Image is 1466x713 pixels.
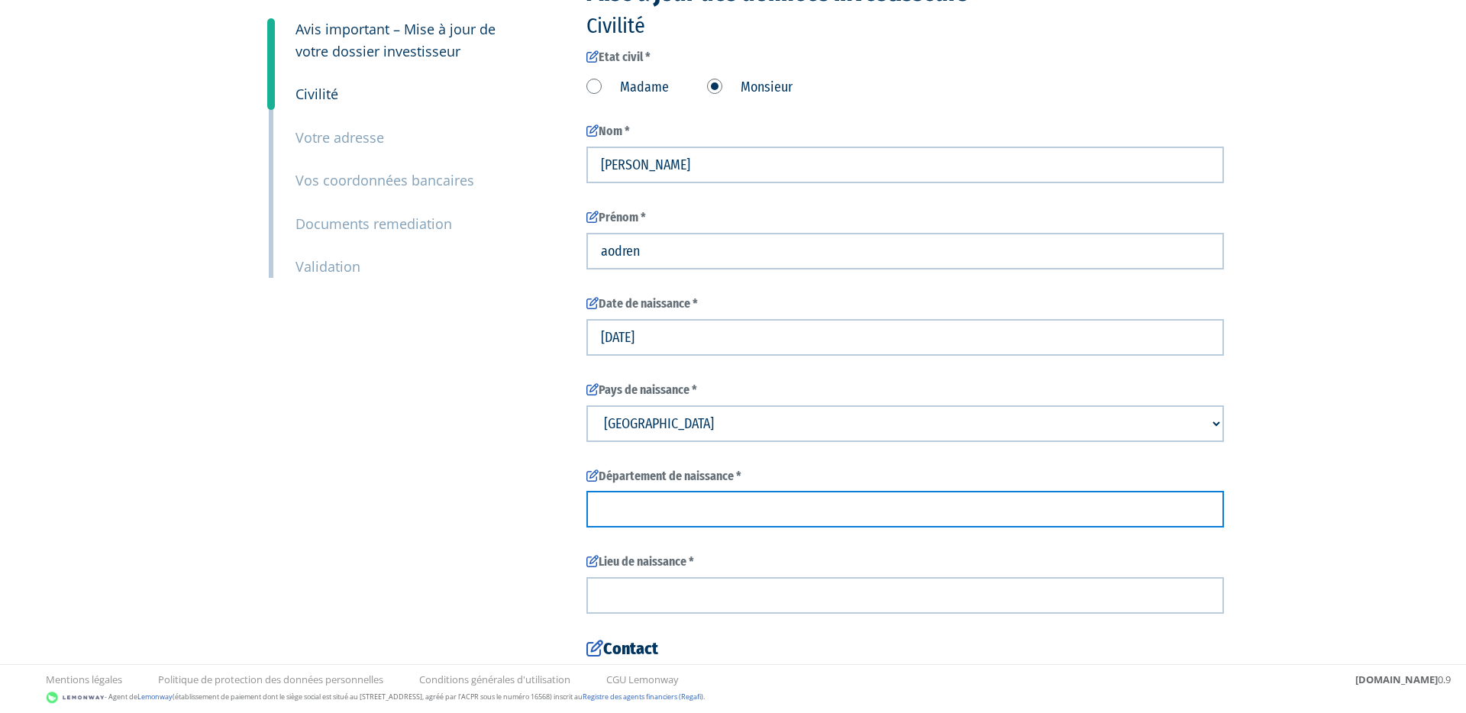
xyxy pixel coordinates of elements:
label: Nom * [586,123,1224,140]
label: Prénom * [586,209,1224,227]
h4: Contact [586,640,1224,658]
a: Lemonway [137,692,173,702]
p: Civilité [586,11,1224,41]
small: Avis important – Mise à jour de votre dossier investisseur [295,20,496,60]
a: Mentions légales [46,673,122,687]
a: Politique de protection des données personnelles [158,673,383,687]
small: Validation [295,257,360,276]
div: 0.9 [1355,673,1451,687]
div: - Agent de (établissement de paiement dont le siège social est situé au [STREET_ADDRESS], agréé p... [15,690,1451,705]
label: Madame [586,78,669,98]
label: Lieu de naissance * [586,553,1224,571]
small: Documents remediation [295,215,452,233]
a: CGU Lemonway [606,673,679,687]
small: Civilité [295,85,338,103]
a: 4 [267,63,275,110]
small: Vos coordonnées bancaires [295,171,474,189]
img: logo-lemonway.png [46,690,105,705]
label: Date de naissance * [586,295,1224,313]
a: Conditions générales d'utilisation [419,673,570,687]
label: Etat civil * [586,49,1224,66]
a: 3 [267,18,275,79]
a: Registre des agents financiers (Regafi) [583,692,703,702]
small: Votre adresse [295,128,384,147]
label: Pays de naissance * [586,382,1224,399]
strong: [DOMAIN_NAME] [1355,673,1438,686]
label: Monsieur [707,78,793,98]
label: Département de naissance * [586,468,1224,486]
